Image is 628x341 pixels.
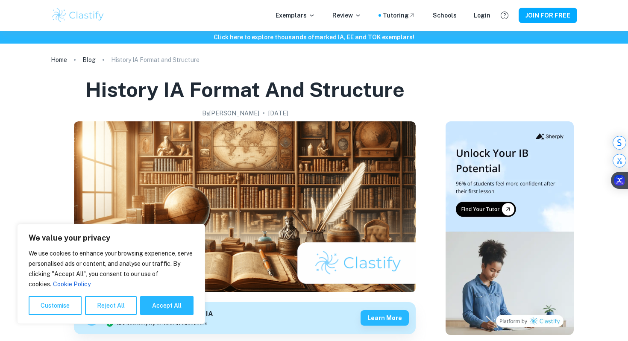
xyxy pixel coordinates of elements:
[74,302,416,334] a: Get feedback on yourHistory IAMarked only by official IB examinersLearn more
[85,296,137,315] button: Reject All
[29,248,194,289] p: We use cookies to enhance your browsing experience, serve personalised ads or content, and analys...
[446,121,574,335] img: Thumbnail
[29,233,194,243] p: We value your privacy
[497,8,512,23] button: Help and Feedback
[433,11,457,20] a: Schools
[202,109,259,118] h2: By [PERSON_NAME]
[332,11,361,20] p: Review
[263,109,265,118] p: •
[51,7,105,24] img: Clastify logo
[519,8,577,23] button: JOIN FOR FREE
[140,296,194,315] button: Accept All
[82,54,96,66] a: Blog
[85,76,405,103] h1: History IA Format and Structure
[474,11,490,20] a: Login
[74,121,416,292] img: History IA Format and Structure cover image
[51,54,67,66] a: Home
[268,109,288,118] h2: [DATE]
[276,11,315,20] p: Exemplars
[29,296,82,315] button: Customise
[17,224,205,324] div: We value your privacy
[361,310,409,326] button: Learn more
[2,32,626,42] h6: Click here to explore thousands of marked IA, EE and TOK exemplars !
[383,11,416,20] a: Tutoring
[53,280,91,288] a: Cookie Policy
[111,55,200,65] p: History IA Format and Structure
